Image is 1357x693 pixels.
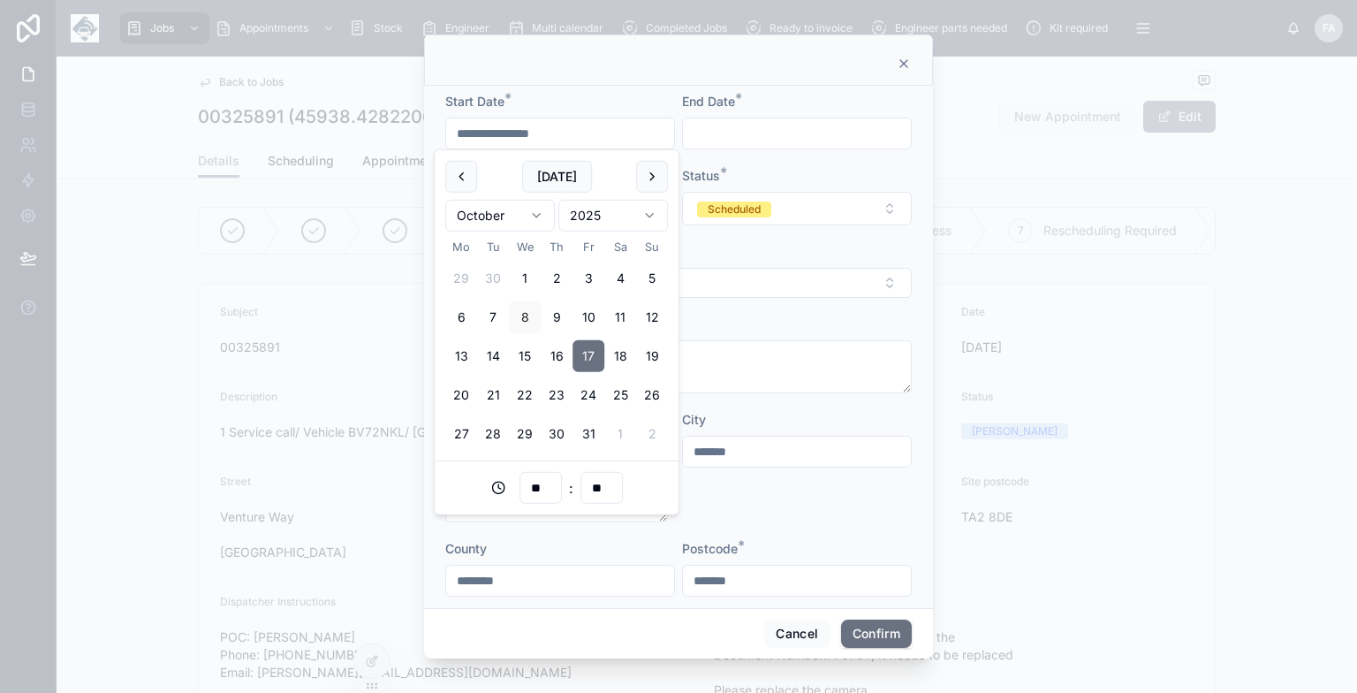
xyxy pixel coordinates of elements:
[541,340,572,372] button: Thursday, 16 October 2025
[477,418,509,450] button: Tuesday, 28 October 2025
[445,379,477,411] button: Monday, 20 October 2025
[445,239,477,255] th: Monday
[509,239,541,255] th: Wednesday
[572,379,604,411] button: Friday, 24 October 2025
[445,541,487,556] span: County
[636,239,668,255] th: Sunday
[572,340,604,372] button: Friday, 17 October 2025, selected
[572,239,604,255] th: Friday
[636,263,668,294] button: Sunday, 5 October 2025
[509,418,541,450] button: Wednesday, 29 October 2025
[541,263,572,294] button: Thursday, 2 October 2025
[522,161,592,193] button: [DATE]
[604,418,636,450] button: Saturday, 1 November 2025
[682,192,912,225] button: Select Button
[541,239,572,255] th: Thursday
[541,379,572,411] button: Thursday, 23 October 2025
[682,412,706,427] span: City
[636,418,668,450] button: Sunday, 2 November 2025
[509,263,541,294] button: Wednesday, 1 October 2025
[445,301,477,333] button: Monday, 6 October 2025
[509,340,541,372] button: Wednesday, 15 October 2025
[636,301,668,333] button: Sunday, 12 October 2025
[604,239,636,255] th: Saturday
[477,379,509,411] button: Tuesday, 21 October 2025
[682,94,735,109] span: End Date
[572,418,604,450] button: Friday, 31 October 2025
[572,263,604,294] button: Friday, 3 October 2025
[477,263,509,294] button: Tuesday, 30 September 2025
[708,202,761,217] div: Scheduled
[445,472,668,504] div: :
[445,418,477,450] button: Monday, 27 October 2025
[841,620,912,648] button: Confirm
[445,263,477,294] button: Monday, 29 September 2025
[764,620,830,648] button: Cancel
[509,379,541,411] button: Wednesday, 22 October 2025
[682,541,738,556] span: Postcode
[604,263,636,294] button: Saturday, 4 October 2025
[604,301,636,333] button: Saturday, 11 October 2025
[572,301,604,333] button: Friday, 10 October 2025
[477,301,509,333] button: Tuesday, 7 October 2025
[477,239,509,255] th: Tuesday
[445,239,668,450] table: October 2025
[604,379,636,411] button: Saturday, 25 October 2025
[541,418,572,450] button: Thursday, 30 October 2025
[445,340,477,372] button: Monday, 13 October 2025
[541,301,572,333] button: Thursday, 9 October 2025
[636,379,668,411] button: Sunday, 26 October 2025
[636,340,668,372] button: Sunday, 19 October 2025
[509,301,541,333] button: Today, Wednesday, 8 October 2025
[604,340,636,372] button: Saturday, 18 October 2025
[445,94,504,109] span: Start Date
[682,168,720,183] span: Status
[477,340,509,372] button: Tuesday, 14 October 2025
